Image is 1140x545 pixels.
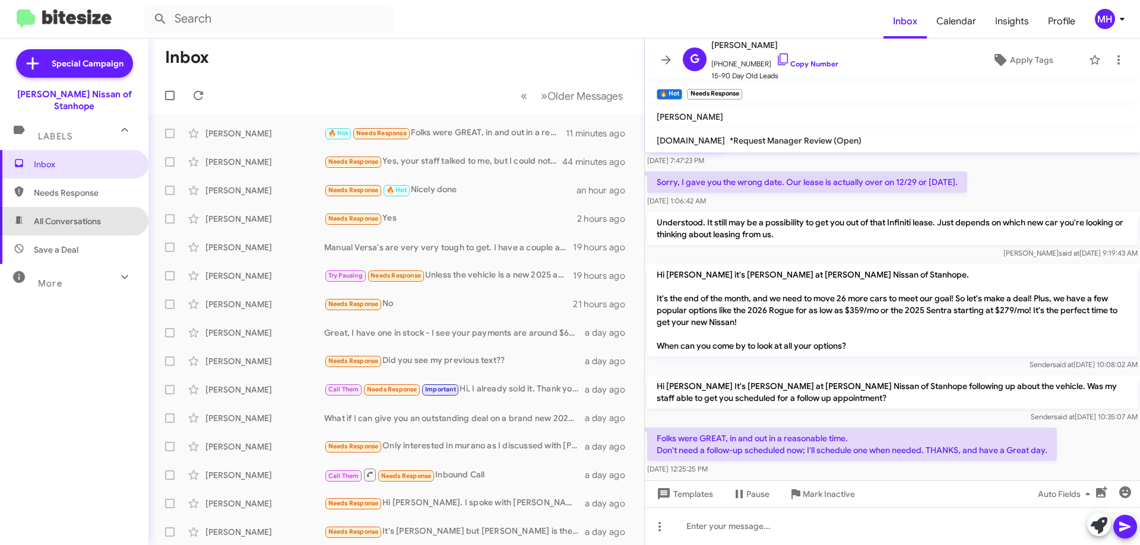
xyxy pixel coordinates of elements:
span: All Conversations [34,215,101,227]
a: Calendar [927,4,986,39]
span: » [541,88,547,103]
button: Apply Tags [961,49,1083,71]
div: Manual Versa's are very very tough to get. I have a couple automatics in stock. [324,241,573,253]
div: Great, I have one in stock - I see your payments are around $650, I would not be able to be close... [324,327,585,339]
span: [PERSON_NAME] [711,38,838,52]
span: Older Messages [547,90,623,103]
span: Needs Response [328,186,379,194]
p: Sorry, I gave you the wrong date. Our lease is actually over on 12/29 or [DATE]. [647,171,967,193]
span: Sender [DATE] 10:35:07 AM [1031,412,1138,421]
span: said at [1053,360,1073,369]
span: [DATE] 1:06:42 AM [647,196,706,205]
div: 44 minutes ago [563,156,635,168]
span: [DOMAIN_NAME] [657,135,725,146]
span: Labels [38,131,72,142]
span: [PERSON_NAME] [657,111,723,122]
div: [PERSON_NAME] [205,498,324,509]
span: Needs Response [328,528,379,536]
div: Hi, I already sold it. Thank you for reaching out 🙏🏽 [324,383,585,396]
span: Needs Response [367,385,417,393]
small: Needs Response [687,89,742,100]
span: Needs Response [328,300,379,308]
div: [PERSON_NAME] [205,213,324,225]
div: [PERSON_NAME] [205,384,324,396]
a: Insights [986,4,1038,39]
span: Needs Response [356,129,407,137]
div: 11 minutes ago [566,128,635,139]
a: Copy Number [776,59,838,68]
button: Mark Inactive [779,483,864,505]
span: 🔥 Hot [328,129,349,137]
a: Inbox [883,4,927,39]
span: Needs Response [328,357,379,365]
div: [PERSON_NAME] [205,469,324,481]
div: It's [PERSON_NAME] but [PERSON_NAME] is the problem [324,525,585,538]
span: Apply Tags [1010,49,1053,71]
button: Pause [723,483,779,505]
span: [PHONE_NUMBER] [711,52,838,70]
div: Hi [PERSON_NAME]. I spoke with [PERSON_NAME] bit ago. How much down is needed for that 2026 rogue... [324,496,585,510]
span: Pause [746,483,769,505]
div: [PERSON_NAME] [205,327,324,339]
div: an hour ago [577,184,635,196]
span: Needs Response [34,187,135,199]
button: Previous [514,84,534,108]
nav: Page navigation example [514,84,630,108]
div: 19 hours ago [573,241,635,253]
div: Inbound Call [324,467,585,482]
div: [PERSON_NAME] [205,298,324,310]
div: [PERSON_NAME] [205,412,324,424]
div: [PERSON_NAME] [205,526,324,538]
div: Only interested in murano as I discussed with [PERSON_NAME] come back next year My lease is only ... [324,439,585,453]
div: 19 hours ago [573,270,635,282]
p: Hi [PERSON_NAME] it's [PERSON_NAME] at [PERSON_NAME] Nissan of Stanhope. It's the end of the mont... [647,264,1138,356]
span: said at [1059,248,1079,257]
span: Needs Response [381,472,432,480]
p: Understood. It still may be a possibility to get you out of that Infiniti lease. Just depends on ... [647,212,1138,245]
div: [PERSON_NAME] [205,355,324,367]
span: Important [425,385,456,393]
p: Hi [PERSON_NAME] It's [PERSON_NAME] at [PERSON_NAME] Nissan of Stanhope following up about the ve... [647,375,1138,409]
div: [PERSON_NAME] [205,184,324,196]
div: a day ago [585,469,635,481]
div: Nicely done [324,183,577,197]
div: [PERSON_NAME] [205,441,324,452]
span: Save a Deal [34,244,78,256]
div: MH [1095,9,1115,29]
span: said at [1054,412,1075,421]
div: [PERSON_NAME] [205,128,324,139]
a: Profile [1038,4,1085,39]
div: a day ago [585,441,635,452]
div: 2 hours ago [577,213,635,225]
small: 🔥 Hot [657,89,682,100]
div: a day ago [585,498,635,509]
span: Templates [654,483,713,505]
div: a day ago [585,355,635,367]
h1: Inbox [165,48,209,67]
button: Next [534,84,630,108]
span: Mark Inactive [803,483,855,505]
span: 🔥 Hot [387,186,407,194]
div: Did you see my previous text?? [324,354,585,368]
button: MH [1085,9,1127,29]
div: [PERSON_NAME] [205,270,324,282]
button: Templates [645,483,723,505]
span: Needs Response [328,158,379,165]
input: Search [144,5,393,33]
div: a day ago [585,412,635,424]
span: Needs Response [328,442,379,450]
div: Folks were GREAT, in and out in a reasonable time. Don't need a follow-up scheduled now; I'll sch... [324,126,566,140]
span: Needs Response [328,215,379,222]
span: G [690,50,699,69]
span: Needs Response [370,272,421,279]
div: What if I can give you an outstanding deal on a brand new 2026 Frontier? [324,412,585,424]
div: No [324,297,573,311]
div: [PERSON_NAME] [205,241,324,253]
div: 21 hours ago [573,298,635,310]
span: « [521,88,527,103]
span: [DATE] 7:47:23 PM [647,156,704,165]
